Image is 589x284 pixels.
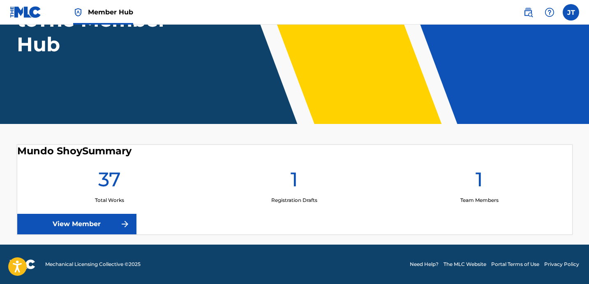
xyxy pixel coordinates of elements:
[17,145,132,157] h4: Mundo Shoy
[410,261,439,268] a: Need Help?
[17,214,136,234] a: View Member
[73,7,83,17] img: Top Rightsholder
[10,259,35,269] img: logo
[120,219,130,229] img: f7272a7cc735f4ea7f67.svg
[541,4,558,21] div: Help
[520,4,536,21] a: Public Search
[476,167,483,197] h1: 1
[271,197,317,204] p: Registration Drafts
[563,4,579,21] div: User Menu
[98,167,121,197] h1: 37
[443,261,486,268] a: The MLC Website
[460,197,499,204] p: Team Members
[45,261,141,268] span: Mechanical Licensing Collective © 2025
[544,261,579,268] a: Privacy Policy
[291,167,298,197] h1: 1
[10,6,42,18] img: MLC Logo
[491,261,539,268] a: Portal Terms of Use
[523,7,533,17] img: search
[95,197,124,204] p: Total Works
[545,7,554,17] img: help
[88,7,133,17] span: Member Hub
